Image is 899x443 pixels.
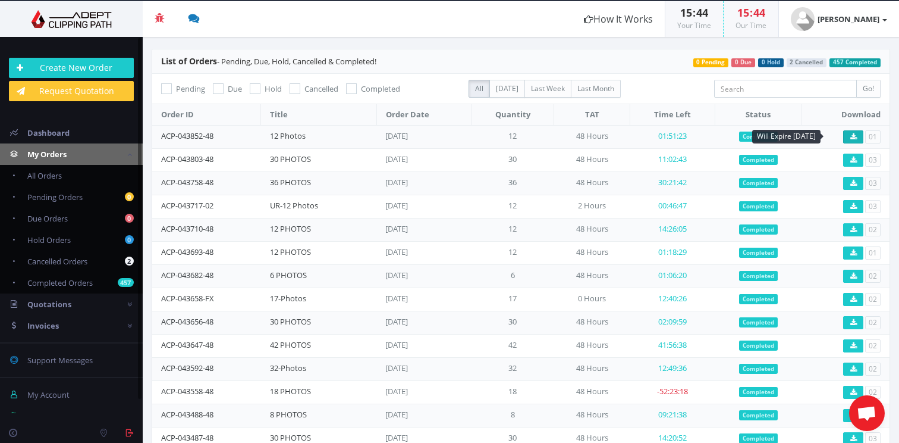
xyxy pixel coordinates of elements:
[630,311,715,334] td: 02:09:59
[161,177,213,188] a: ACP-043758-48
[753,5,765,20] span: 44
[471,311,554,334] td: 30
[714,80,857,98] input: Search
[270,247,311,257] a: 12 PHOTOS
[554,311,630,334] td: 48 Hours
[737,5,749,20] span: 15
[125,235,134,244] b: 0
[554,148,630,171] td: 48 Hours
[161,409,213,420] a: ACP-043488-48
[469,80,490,98] label: All
[739,132,778,142] span: Completed
[791,7,815,31] img: user_default.jpg
[554,380,630,404] td: 48 Hours
[161,247,213,257] a: ACP-043693-48
[471,357,554,380] td: 32
[739,224,778,235] span: Completed
[829,58,881,67] span: 457 Completed
[376,357,471,380] td: [DATE]
[270,200,318,211] a: UR-12 Photos
[125,257,134,266] b: 2
[376,218,471,241] td: [DATE]
[270,223,311,234] a: 12 PHOTOS
[692,5,696,20] span: :
[270,130,306,141] a: 12 Photos
[731,58,755,67] span: 0 Due
[471,404,554,427] td: 8
[630,148,715,171] td: 11:02:43
[161,223,213,234] a: ACP-043710-48
[739,294,778,305] span: Completed
[471,125,554,148] td: 12
[471,195,554,218] td: 12
[376,334,471,357] td: [DATE]
[630,264,715,288] td: 01:06:20
[27,213,68,224] span: Due Orders
[27,149,67,160] span: My Orders
[739,410,778,421] span: Completed
[554,125,630,148] td: 48 Hours
[161,154,213,164] a: ACP-043803-48
[630,380,715,404] td: -52:23:18
[739,248,778,258] span: Completed
[630,125,715,148] td: 01:51:23
[630,195,715,218] td: 00:46:47
[270,339,311,350] a: 42 PHOTOS
[752,130,821,143] div: Will Expire [DATE]
[554,241,630,264] td: 48 Hours
[161,386,213,397] a: ACP-043558-48
[270,293,306,304] a: 17-Photos
[376,195,471,218] td: [DATE]
[739,155,778,166] span: Completed
[739,178,778,189] span: Completed
[471,264,554,288] td: 6
[801,104,889,126] th: Download
[27,277,93,288] span: Completed Orders
[152,104,261,126] th: Order ID
[376,264,471,288] td: [DATE]
[630,288,715,311] td: 12:40:26
[471,380,554,404] td: 18
[27,235,71,245] span: Hold Orders
[270,316,311,327] a: 30 PHOTOS
[125,214,134,223] b: 0
[787,58,827,67] span: 2 Cancelled
[27,127,70,138] span: Dashboard
[376,148,471,171] td: [DATE]
[630,104,715,126] th: Time Left
[270,270,307,280] a: 6 PHOTOS
[304,83,338,94] span: Cancelled
[228,83,242,94] span: Due
[630,357,715,380] td: 12:49:36
[495,109,530,120] span: Quantity
[739,341,778,351] span: Completed
[572,1,665,37] a: How It Works
[361,83,400,94] span: Completed
[9,10,134,28] img: Adept Graphics
[161,432,213,443] a: ACP-043487-48
[270,177,311,188] a: 36 PHOTOS
[554,195,630,218] td: 2 Hours
[118,278,134,287] b: 457
[261,104,377,126] th: Title
[749,5,753,20] span: :
[849,395,885,431] div: Åben chat
[758,58,784,67] span: 0 Hold
[270,363,306,373] a: 32-Photos
[471,218,554,241] td: 12
[270,409,307,420] a: 8 PHOTOS
[739,271,778,282] span: Completed
[270,386,311,397] a: 18 PHOTOS
[161,316,213,327] a: ACP-043656-48
[270,154,311,164] a: 30 PHOTOS
[739,317,778,328] span: Completed
[677,20,711,30] small: Your Time
[554,334,630,357] td: 48 Hours
[630,404,715,427] td: 09:21:38
[630,241,715,264] td: 01:18:29
[554,288,630,311] td: 0 Hours
[696,5,708,20] span: 44
[27,389,70,400] span: My Account
[161,270,213,280] a: ACP-043682-48
[571,80,621,98] label: Last Month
